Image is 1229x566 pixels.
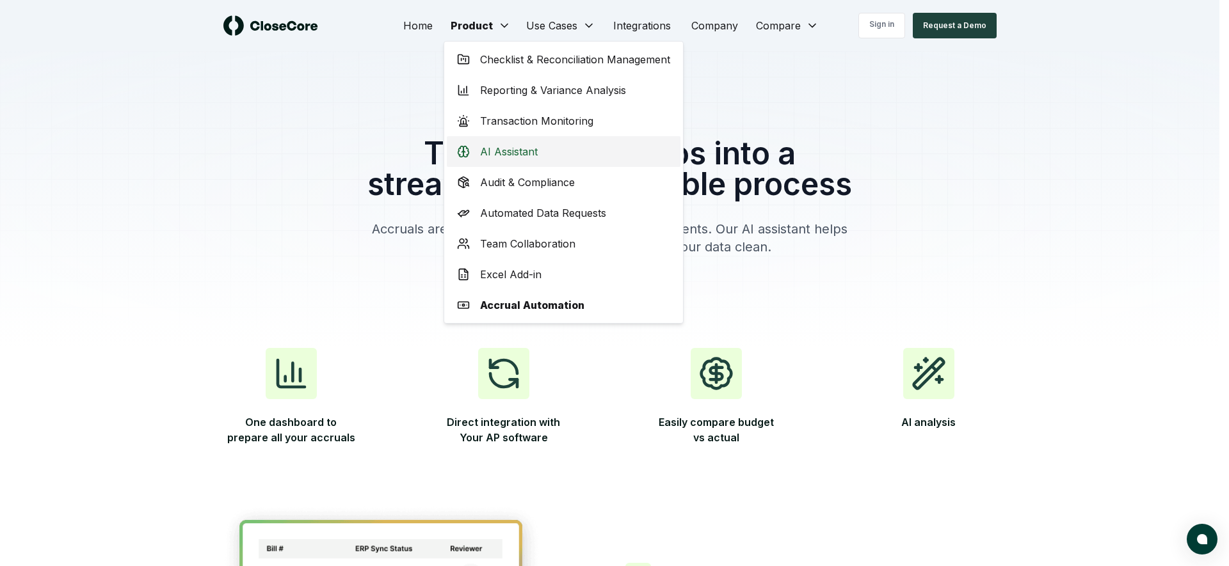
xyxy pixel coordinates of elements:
[447,259,680,290] a: Excel Add-in
[447,290,680,320] a: Accrual Automation
[480,236,575,251] span: Team Collaboration
[480,52,670,67] span: Checklist & Reconciliation Management
[447,167,680,198] a: Audit & Compliance
[480,175,575,190] span: Audit & Compliance
[480,144,538,159] span: AI Assistant
[480,83,626,98] span: Reporting & Variance Analysis
[480,205,606,221] span: Automated Data Requests
[447,136,680,167] a: AI Assistant
[480,297,584,313] span: Accrual Automation
[480,113,593,129] span: Transaction Monitoring
[447,198,680,228] a: Automated Data Requests
[447,106,680,136] a: Transaction Monitoring
[480,267,542,282] span: Excel Add-in
[447,75,680,106] a: Reporting & Variance Analysis
[447,44,680,75] a: Checklist & Reconciliation Management
[447,228,680,259] a: Team Collaboration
